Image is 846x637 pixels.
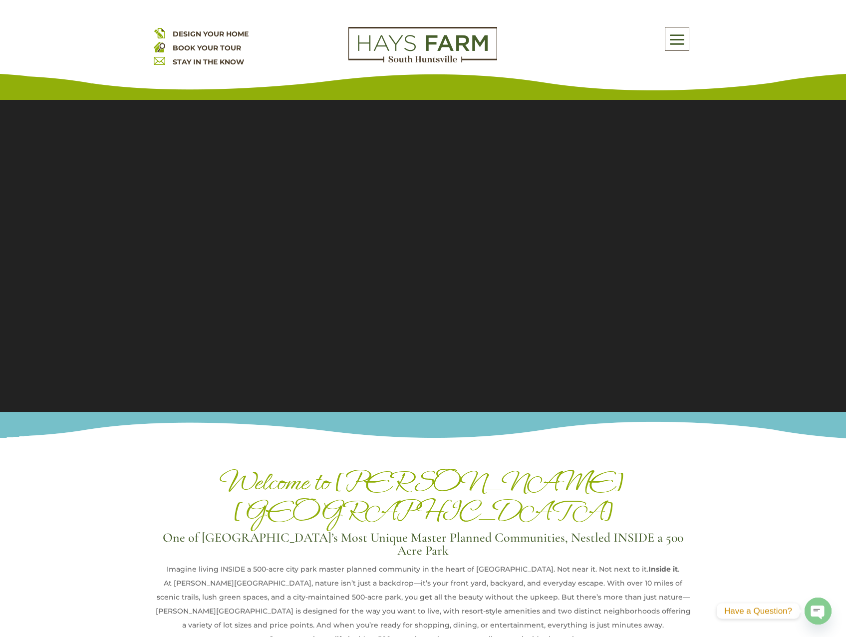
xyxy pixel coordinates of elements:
h3: One of [GEOGRAPHIC_DATA]’s Most Unique Master Planned Communities, Nestled INSIDE a 500 Acre Park [154,531,693,562]
strong: Inside it [648,565,678,574]
img: Logo [348,27,497,63]
div: At [PERSON_NAME][GEOGRAPHIC_DATA], nature isn’t just a backdrop—it’s your front yard, backyard, a... [154,576,693,632]
div: Imagine living INSIDE a 500-acre city park master planned community in the heart of [GEOGRAPHIC_D... [154,562,693,576]
h1: Welcome to [PERSON_NAME][GEOGRAPHIC_DATA] [154,467,693,531]
a: hays farm homes huntsville development [348,56,497,65]
a: STAY IN THE KNOW [173,57,244,66]
img: book your home tour [154,41,165,52]
a: BOOK YOUR TOUR [173,43,241,52]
